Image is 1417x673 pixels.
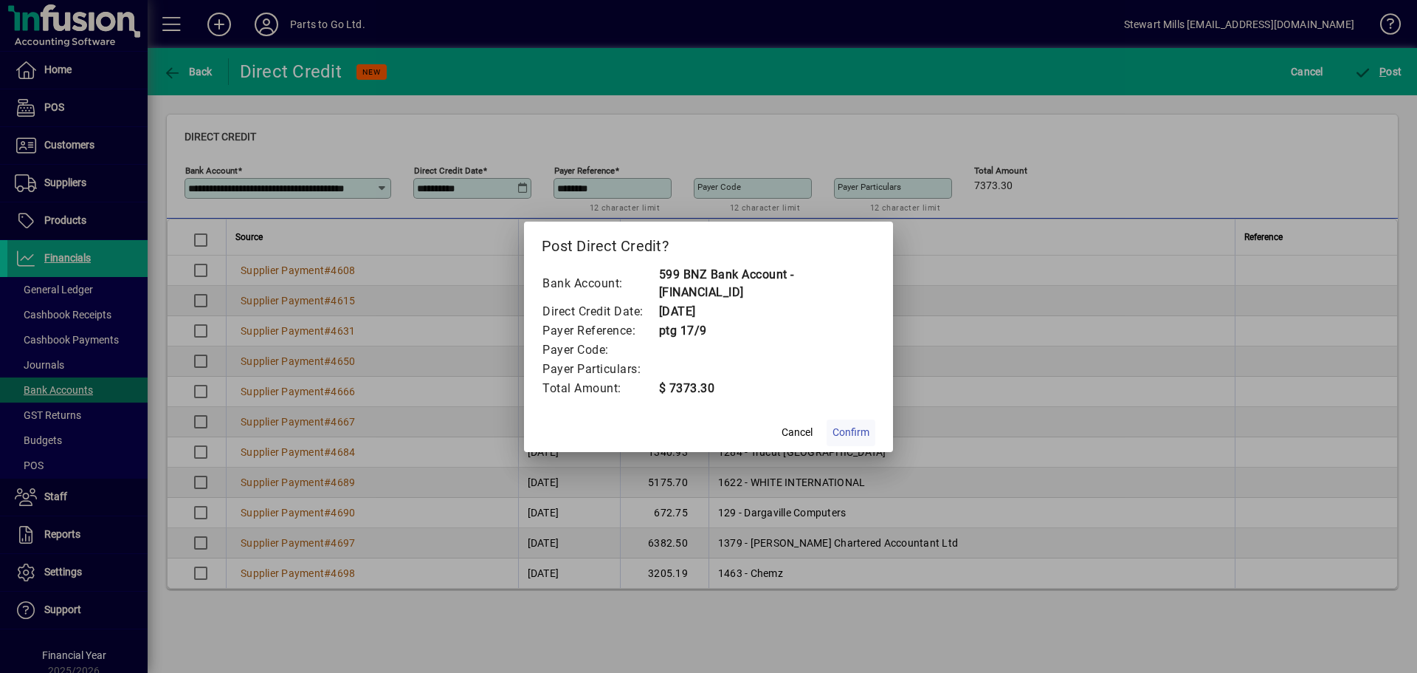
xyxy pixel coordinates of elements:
td: Total Amount: [542,379,658,398]
button: Confirm [827,420,875,446]
button: Cancel [773,420,821,446]
td: Bank Account: [542,265,658,302]
td: ptg 17/9 [658,321,876,341]
span: Confirm [832,425,869,440]
td: $ 7373.30 [658,379,876,398]
td: 599 BNZ Bank Account - [FINANCIAL_ID] [658,265,876,302]
span: Cancel [782,425,813,440]
td: Payer Reference: [542,321,658,341]
td: Direct Credit Date: [542,302,658,321]
h2: Post Direct Credit? [524,222,893,264]
td: Payer Code: [542,341,658,360]
td: [DATE] [658,302,876,321]
td: Payer Particulars: [542,360,658,379]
